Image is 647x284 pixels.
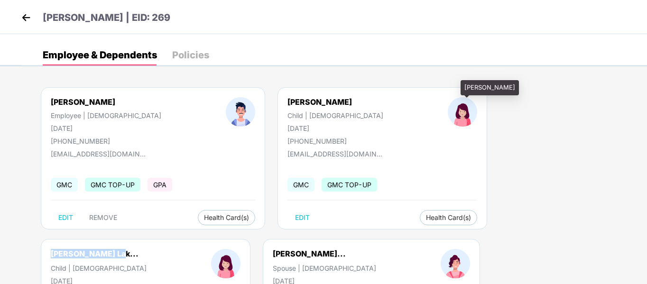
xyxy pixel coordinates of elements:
div: [PERSON_NAME] [461,80,519,95]
img: profileImage [441,249,470,278]
div: [PHONE_NUMBER] [287,137,383,145]
span: GMC TOP-UP [322,178,377,192]
span: EDIT [58,214,73,221]
div: [EMAIL_ADDRESS][DOMAIN_NAME] [51,150,146,158]
button: EDIT [51,210,81,225]
div: Child | [DEMOGRAPHIC_DATA] [287,111,383,119]
div: [PERSON_NAME] [287,97,383,107]
div: [PERSON_NAME] Lak... [51,249,139,258]
span: REMOVE [89,214,117,221]
button: Health Card(s) [420,210,477,225]
span: Health Card(s) [204,215,249,220]
button: REMOVE [82,210,125,225]
div: [PERSON_NAME]... [273,249,346,258]
div: [DATE] [51,124,161,132]
div: Child | [DEMOGRAPHIC_DATA] [51,264,147,272]
p: [PERSON_NAME] | EID: 269 [43,10,170,25]
button: Health Card(s) [198,210,255,225]
span: EDIT [295,214,310,221]
div: [PHONE_NUMBER] [51,137,161,145]
div: [DATE] [287,124,383,132]
div: Spouse | [DEMOGRAPHIC_DATA] [273,264,376,272]
span: Health Card(s) [426,215,471,220]
span: GPA [148,178,172,192]
button: EDIT [287,210,317,225]
span: GMC TOP-UP [85,178,140,192]
div: [EMAIL_ADDRESS][DOMAIN_NAME] [287,150,382,158]
div: Policies [172,50,209,60]
img: profileImage [211,249,240,278]
span: GMC [287,178,314,192]
img: profileImage [448,97,477,127]
div: [PERSON_NAME] [51,97,161,107]
div: Employee & Dependents [43,50,157,60]
div: Employee | [DEMOGRAPHIC_DATA] [51,111,161,119]
img: back [19,10,33,25]
span: GMC [51,178,78,192]
img: profileImage [226,97,255,127]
